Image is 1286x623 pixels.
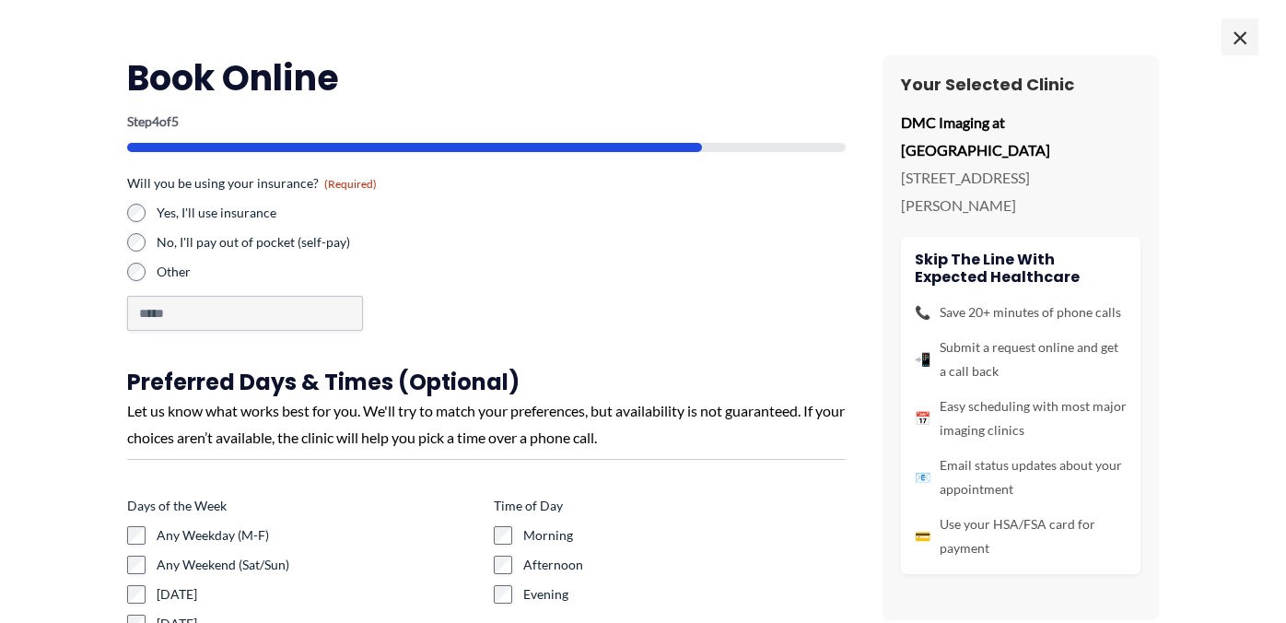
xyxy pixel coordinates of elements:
[915,394,1127,442] li: Easy scheduling with most major imaging clinics
[324,177,377,191] span: (Required)
[523,526,846,545] label: Morning
[494,497,563,515] legend: Time of Day
[1222,18,1258,55] span: ×
[915,335,1127,383] li: Submit a request online and get a call back
[127,497,227,515] legend: Days of the Week
[915,347,930,371] span: 📲
[157,233,479,252] label: No, I'll pay out of pocket (self-pay)
[157,585,479,604] label: [DATE]
[915,251,1127,286] h4: Skip the line with Expected Healthcare
[915,512,1127,560] li: Use your HSA/FSA card for payment
[915,465,930,489] span: 📧
[157,526,479,545] label: Any Weekday (M-F)
[523,585,846,604] label: Evening
[901,74,1140,95] h3: Your Selected Clinic
[152,113,159,129] span: 4
[157,263,479,281] label: Other
[157,556,479,574] label: Any Weekend (Sat/Sun)
[901,109,1140,163] p: DMC Imaging at [GEOGRAPHIC_DATA]
[127,115,846,128] p: Step of
[915,300,1127,324] li: Save 20+ minutes of phone calls
[915,453,1127,501] li: Email status updates about your appointment
[523,556,846,574] label: Afternoon
[127,296,363,331] input: Other Choice, please specify
[915,406,930,430] span: 📅
[127,55,846,100] h2: Book Online
[127,397,846,452] div: Let us know what works best for you. We'll try to match your preferences, but availability is not...
[901,164,1140,218] p: [STREET_ADDRESS][PERSON_NAME]
[157,204,479,222] label: Yes, I'll use insurance
[915,524,930,548] span: 💳
[127,368,846,396] h3: Preferred Days & Times (Optional)
[127,174,377,193] legend: Will you be using your insurance?
[171,113,179,129] span: 5
[915,300,930,324] span: 📞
